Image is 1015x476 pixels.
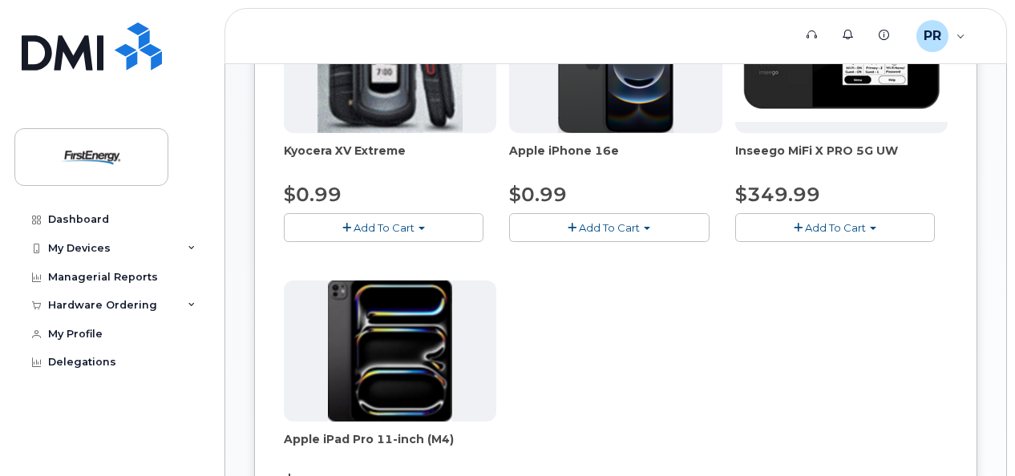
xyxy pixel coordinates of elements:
span: Add To Cart [579,221,640,234]
button: Add To Cart [509,213,709,241]
span: Add To Cart [354,221,414,234]
div: Apple iPad Pro 11-inch (M4) [284,431,496,463]
div: Apple iPhone 16e [509,143,722,175]
span: PR [924,26,941,46]
span: $0.99 [284,183,342,206]
div: Pirrello, Robert A [905,20,977,52]
iframe: Messenger Launcher [945,406,1003,464]
span: $0.99 [509,183,567,206]
span: $349.99 [735,183,820,206]
button: Add To Cart [735,213,935,241]
img: ipad_pro_11_m4.png [328,280,452,422]
button: Add To Cart [284,213,483,241]
div: Kyocera XV Extreme [284,143,496,175]
div: Inseego MiFi X PRO 5G UW [735,143,948,175]
span: Add To Cart [805,221,866,234]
